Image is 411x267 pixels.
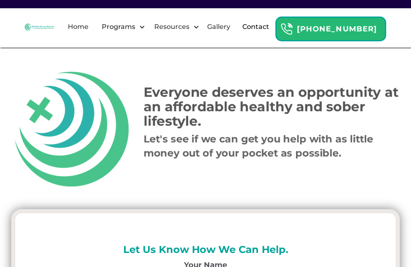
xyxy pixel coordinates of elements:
[95,14,147,40] div: Programs
[202,14,235,40] a: Gallery
[152,22,191,32] div: Resources
[143,133,373,159] strong: Let's see if we can get you help with as little money out of your pocket as possible.
[100,22,137,32] div: Programs
[63,14,93,40] a: Home
[40,242,371,257] h2: Let Us Know How We Can Help.
[275,12,386,41] a: Header Calendar Icons[PHONE_NUMBER]
[280,23,293,36] img: Header Calendar Icons
[237,14,274,40] a: Contact
[147,14,201,40] div: Resources
[143,132,400,160] p: ‍
[297,24,377,33] strong: [PHONE_NUMBER]
[143,84,400,128] h1: Everyone deserves an opportunity at an affordable healthy and sober lifestyle.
